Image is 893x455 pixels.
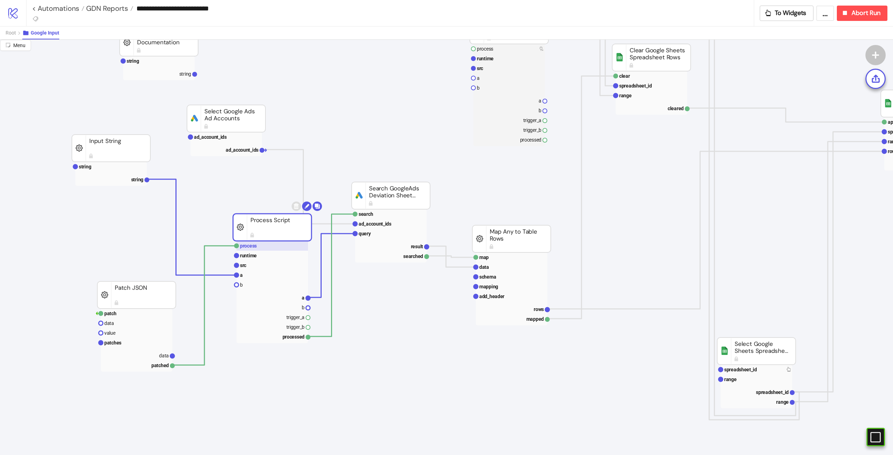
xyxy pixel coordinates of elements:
[359,231,371,236] text: query
[479,274,496,280] text: schema
[104,320,114,326] text: data
[6,26,22,39] button: Root
[302,305,305,310] text: b
[6,30,16,36] span: Root
[226,147,258,153] text: ad_account_ids
[477,75,480,81] text: a
[13,43,25,48] span: Menu
[411,244,423,249] text: result
[479,264,489,270] text: data
[240,282,243,288] text: b
[724,377,737,382] text: range
[240,263,246,268] text: src
[816,6,834,21] button: ...
[31,30,59,36] span: Google Input
[776,399,789,405] text: range
[84,4,128,13] span: GDN Reports
[79,164,91,169] text: string
[22,26,59,39] button: Google Input
[724,367,757,372] text: spreadsheet_id
[240,272,243,278] text: a
[619,83,652,89] text: spreadsheet_id
[159,353,169,358] text: data
[619,93,632,98] text: range
[619,73,630,79] text: clear
[104,340,121,346] text: patches
[104,311,117,316] text: patch
[479,294,504,299] text: add_header
[240,243,257,249] text: process
[775,9,806,17] span: To Widgets
[851,9,880,17] span: Abort Run
[539,98,541,104] text: a
[6,43,10,47] span: radius-bottomright
[194,134,227,140] text: ad_account_ids
[32,5,84,12] a: < Automations
[477,85,480,91] text: b
[84,5,133,12] a: GDN Reports
[756,389,789,395] text: spreadsheet_id
[760,6,814,21] button: To Widgets
[302,295,305,301] text: a
[104,330,115,336] text: value
[539,108,541,113] text: b
[837,6,887,21] button: Abort Run
[359,211,373,217] text: search
[477,46,493,52] text: process
[179,71,191,77] text: string
[240,253,257,258] text: runtime
[479,284,498,289] text: mapping
[127,58,139,64] text: string
[479,255,489,260] text: map
[477,66,483,71] text: src
[131,177,144,182] text: string
[534,306,544,312] text: rows
[477,56,494,61] text: runtime
[359,221,391,227] text: ad_account_ids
